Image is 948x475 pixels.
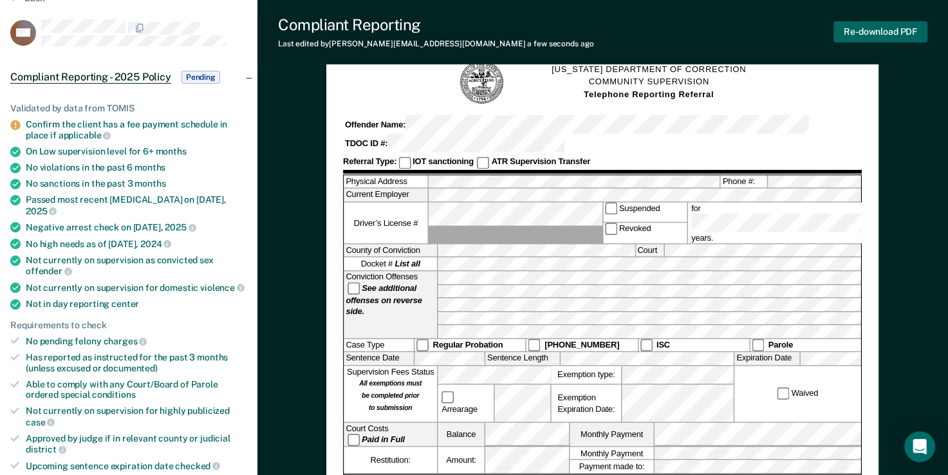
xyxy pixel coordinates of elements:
strong: Offender Name: [345,120,405,129]
div: Not currently on supervision for domestic [26,282,247,293]
span: case [26,417,55,427]
span: center [111,299,139,309]
strong: ATR Supervision Transfer [492,157,590,166]
label: Revoked [603,223,687,243]
input: Arrearage [441,391,454,404]
strong: ISC [656,340,670,349]
div: Passed most recent [MEDICAL_DATA] on [DATE], [26,194,247,216]
span: district [26,444,66,454]
strong: List all [395,259,420,268]
label: Waived [776,387,820,400]
input: Waived [777,387,790,400]
div: Compliant Reporting [278,15,593,34]
strong: TDOC ID #: [345,138,387,147]
label: Physical Address [344,175,428,188]
label: for years. [689,202,869,243]
span: Docket # [361,259,420,270]
div: No violations in the past 6 [26,162,247,173]
span: months [156,146,187,156]
div: No high needs as of [DATE], [26,238,247,250]
input: Regular Probation [416,339,429,351]
div: Open Intercom Messenger [904,431,935,462]
input: Suspended [605,202,617,214]
div: Has reported as instructed for the past 3 months (unless excused or [26,352,247,374]
span: months [135,162,165,172]
label: Sentence Length [485,352,560,365]
span: a few seconds ago [527,39,593,48]
label: Monthly Payment [570,447,654,460]
div: No pending felony [26,335,247,347]
strong: IOT sanctioning [413,157,474,166]
div: Confirm the client has a fee payment schedule in place if applicable [26,119,247,141]
input: ATR Supervision Transfer [478,156,490,169]
span: conditions [92,389,136,400]
div: Last edited by [PERSON_NAME][EMAIL_ADDRESS][DOMAIN_NAME] [278,39,593,48]
span: months [135,178,165,189]
input: ISC [640,339,653,351]
input: Parole [752,339,764,351]
div: No sanctions in the past 3 [26,178,247,189]
div: Court Costs [344,423,437,446]
label: Suspended [603,202,687,222]
input: See additional offenses on reverse side. [348,283,360,295]
label: Exemption type: [552,366,621,383]
span: checked [175,461,220,471]
div: Approved by judge if in relevant county or judicial [26,433,247,455]
label: Payment made to: [570,460,654,473]
label: Phone #: [721,175,767,188]
span: documented) [103,363,157,373]
div: On Low supervision level for 6+ [26,146,247,157]
div: Supervision Fees Status [344,366,437,422]
label: Amount: [438,447,485,473]
div: Upcoming sentence expiration date [26,460,247,472]
div: Validated by data from TOMIS [10,103,247,114]
span: violence [200,283,245,293]
span: Compliant Reporting - 2025 Policy [10,71,171,84]
div: Able to comply with any Court/Board of Parole ordered special [26,379,247,401]
h1: [US_STATE] DEPARTMENT OF CORRECTION COMMUNITY SUPERVISION [552,64,746,101]
div: Requirements to check [10,320,247,331]
input: [PHONE_NUMBER] [528,339,541,351]
span: offender [26,266,72,276]
label: Driver’s License # [344,202,428,243]
strong: [PHONE_NUMBER] [545,340,620,349]
div: Case Type [344,339,414,351]
strong: See additional offenses on reverse side. [346,283,422,316]
div: Not currently on supervision as convicted sex [26,255,247,277]
input: Revoked [605,223,617,236]
div: Conviction Offenses [344,272,437,339]
label: Sentence Date [344,352,414,365]
label: Current Employer [344,189,428,201]
strong: Paid in Full [362,434,405,443]
strong: Telephone Reporting Referral [584,89,714,98]
label: Balance [438,423,485,446]
div: Not in day reporting [26,299,247,310]
label: Arrearage [440,391,492,414]
label: Monthly Payment [570,423,654,446]
div: Negative arrest check on [DATE], [26,221,247,233]
div: Exemption Expiration Date: [552,384,621,422]
label: Court [636,244,664,257]
input: IOT sanctioning [398,156,411,169]
label: County of Conviction [344,244,437,257]
span: charges [104,336,147,346]
strong: All exemptions must be completed prior to submission [359,379,422,412]
span: 2024 [140,239,171,249]
div: Restitution: [344,447,437,473]
strong: Regular Probation [433,340,503,349]
input: for years. [691,214,868,232]
button: Re-download PDF [833,21,927,42]
strong: Parole [768,340,793,349]
input: Paid in Full [348,434,360,446]
label: Expiration Date [735,352,800,365]
img: TN Seal [459,59,505,106]
div: Not currently on supervision for highly publicized [26,405,247,427]
span: 2025 [165,222,196,232]
strong: Referral Type: [343,157,396,166]
span: Pending [181,71,220,84]
span: 2025 [26,206,57,216]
